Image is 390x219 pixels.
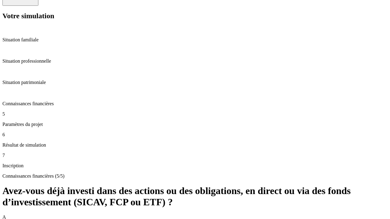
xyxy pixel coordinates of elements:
[2,142,388,148] p: Résultat de simulation
[2,111,388,117] p: 5
[2,132,388,137] p: 6
[2,122,388,127] p: Paramètres du projet
[2,80,388,85] p: Situation patrimoniale
[2,37,388,43] p: Situation familiale
[2,173,388,179] p: Connaissances financières (5/5)
[2,153,388,158] p: 7
[2,58,388,64] p: Situation professionnelle
[2,185,388,208] h1: Avez-vous déjà investi dans des actions ou des obligations, en direct ou via des fonds d’investis...
[2,12,388,20] h2: Votre simulation
[2,101,388,106] p: Connaissances financières
[2,163,388,169] p: Inscription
